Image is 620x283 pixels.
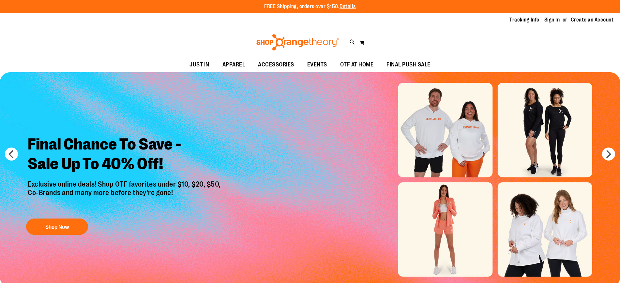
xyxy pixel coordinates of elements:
[307,57,327,72] span: EVENTS
[258,57,294,72] span: ACCESSORIES
[189,57,209,72] span: JUST IN
[509,16,539,23] a: Tracking Info
[251,57,301,72] a: ACCESSORIES
[183,57,216,72] a: JUST IN
[386,57,431,72] span: FINAL PUSH SALE
[255,34,340,50] img: Shop Orangetheory
[334,57,380,72] a: OTF AT HOME
[571,16,614,23] a: Create an Account
[264,3,356,10] p: FREE Shipping, orders over $150.
[5,148,18,161] button: prev
[602,148,615,161] button: next
[340,4,356,9] a: Details
[301,57,334,72] a: EVENTS
[26,219,88,235] button: Shop Now
[544,16,560,23] a: Sign In
[340,57,374,72] span: OTF AT HOME
[216,57,252,72] a: APPAREL
[222,57,245,72] span: APPAREL
[23,130,227,180] h2: Final Chance To Save - Sale Up To 40% Off!
[23,130,227,238] a: Final Chance To Save -Sale Up To 40% Off! Exclusive online deals! Shop OTF favorites under $10, $...
[380,57,437,72] a: FINAL PUSH SALE
[23,180,227,212] p: Exclusive online deals! Shop OTF favorites under $10, $20, $50, Co-Brands and many more before th...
